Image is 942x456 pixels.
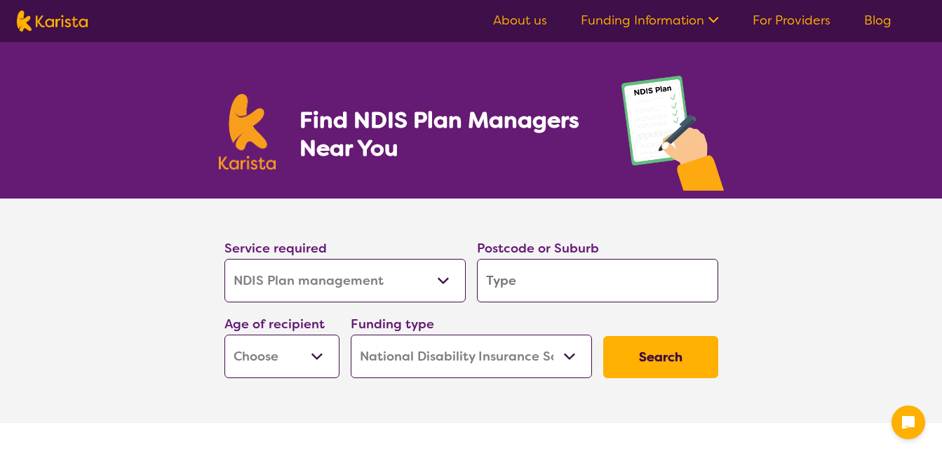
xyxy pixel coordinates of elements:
a: Blog [864,12,891,29]
input: Type [477,259,718,302]
img: Karista logo [219,94,276,170]
a: About us [493,12,547,29]
label: Postcode or Suburb [477,240,599,257]
img: plan-management [621,76,724,199]
label: Age of recipient [224,316,325,333]
button: Search [603,336,718,378]
img: Karista logo [17,11,88,32]
a: Funding Information [581,12,719,29]
label: Funding type [351,316,434,333]
a: For Providers [753,12,830,29]
label: Service required [224,240,327,257]
h1: Find NDIS Plan Managers Near You [300,106,593,162]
